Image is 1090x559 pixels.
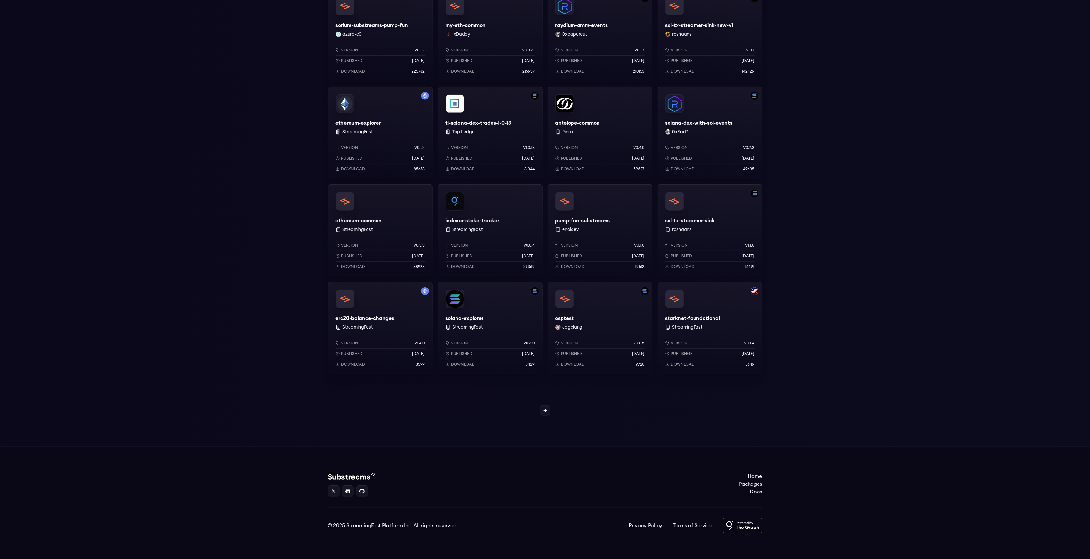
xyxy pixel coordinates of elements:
p: Version [671,145,688,150]
p: Published [561,58,582,63]
a: ethereum-commonethereum-common StreamingFastVersionv0.3.3Published[DATE]Download38928 [328,184,433,277]
p: Published [671,253,692,259]
button: Pinax [563,129,574,135]
p: [DATE] [522,351,535,356]
p: Version [341,341,359,346]
p: Published [451,156,473,161]
p: v0.2.3 [743,145,755,150]
img: Powered by The Graph [723,518,762,533]
p: [DATE] [412,253,425,259]
a: Filter by mainnet networkerc20-balance-changeserc20-balance-changes StreamingFastVersionv1.4.0Pub... [328,282,433,375]
img: Filter by solana network [751,92,758,100]
img: Substream's logo [328,473,376,480]
p: Published [561,351,582,356]
img: Filter by solana network [641,287,649,295]
p: [DATE] [632,58,645,63]
p: v0.1.7 [635,48,645,53]
img: Filter by mainnet network [421,287,429,295]
button: 0xRad7 [672,129,688,135]
p: 19162 [635,264,645,269]
p: Version [451,48,468,53]
p: v0.0.5 [634,341,645,346]
a: pump-fun-substreamspump-fun-substreams enoldevVersionv0.1.0Published[DATE]Download19162 [548,184,652,277]
img: Filter by solana network [751,190,758,197]
a: Home [739,473,762,480]
p: 5649 [746,362,755,367]
p: [DATE] [632,253,645,259]
p: Version [451,341,468,346]
p: v1.1.0 [745,243,755,248]
a: antelope-commonantelope-common PinaxVersionv0.4.0Published[DATE]Download59627 [548,87,652,179]
p: Download [451,362,475,367]
div: © 2025 StreamingFast Platform Inc. All rights reserved. [328,522,458,529]
button: azura-c0 [343,31,362,38]
a: Packages [739,480,762,488]
p: v0.4.0 [634,145,645,150]
p: Download [561,264,585,269]
p: 142429 [742,69,755,74]
p: 225782 [412,69,425,74]
a: Terms of Service [673,522,713,529]
p: Published [451,351,473,356]
p: Published [451,253,473,259]
p: Download [561,69,585,74]
button: Top Ledger [453,129,476,135]
p: Published [671,156,692,161]
button: enoldev [563,226,579,233]
a: Filter by solana networksolana-dex-with-sol-eventssolana-dex-with-sol-events0xRad7 0xRad7Versionv... [658,87,762,179]
p: v0.2.0 [524,341,535,346]
button: StreamingFast [672,324,703,331]
p: Published [451,58,473,63]
p: Published [561,156,582,161]
p: Version [561,145,578,150]
p: v1.1.1 [746,48,755,53]
p: 13429 [525,362,535,367]
button: StreamingFast [343,324,373,331]
p: [DATE] [412,156,425,161]
p: Version [451,243,468,248]
p: Published [671,351,692,356]
a: Docs [739,488,762,496]
a: Filter by solana networkosptestosptestedgelang edgelangVersionv0.0.5Published[DATE]Download9720 [548,282,652,375]
p: v0.1.2 [415,48,425,53]
button: StreamingFast [453,324,483,331]
button: StreamingFast [343,226,373,233]
img: Filter by starknet network [751,287,758,295]
p: 49635 [743,166,755,172]
p: [DATE] [632,156,645,161]
p: v1.0.13 [523,145,535,150]
p: [DATE] [522,253,535,259]
img: Filter by solana network [531,287,539,295]
button: StreamingFast [453,226,483,233]
p: Published [341,156,363,161]
p: [DATE] [742,156,755,161]
a: Filter by solana networksol-tx-streamer-sinksol-tx-streamer-sink roshaansVersionv1.1.0Published[D... [658,184,762,277]
p: 85678 [414,166,425,172]
p: 81344 [525,166,535,172]
p: Download [451,264,475,269]
p: 9720 [636,362,645,367]
a: indexer-stake-trackerindexer-stake-tracker StreamingFastVersionv0.0.4Published[DATE]Download29369 [438,184,543,277]
p: 13599 [415,362,425,367]
p: Published [561,253,582,259]
button: IxDaddy [453,31,471,38]
p: v0.1.4 [744,341,755,346]
p: Version [671,341,688,346]
p: Download [341,69,365,74]
p: Download [451,69,475,74]
p: Version [341,243,359,248]
p: Download [451,166,475,172]
p: [DATE] [522,58,535,63]
p: v0.1.2 [415,145,425,150]
p: v0.3.21 [522,48,535,53]
p: 38928 [414,264,425,269]
p: 210153 [633,69,645,74]
p: Published [671,58,692,63]
p: Download [341,264,365,269]
p: Version [341,48,359,53]
a: Filter by mainnet networkethereum-explorerethereum-explorer StreamingFastVersionv0.1.2Published[D... [328,87,433,179]
a: Filter by solana networktl-solana-dex-trades-1-0-13tl-solana-dex-trades-1-0-13 Top LedgerVersionv... [438,87,543,179]
button: 0xpapercut [563,31,587,38]
p: Version [561,48,578,53]
p: Version [671,48,688,53]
